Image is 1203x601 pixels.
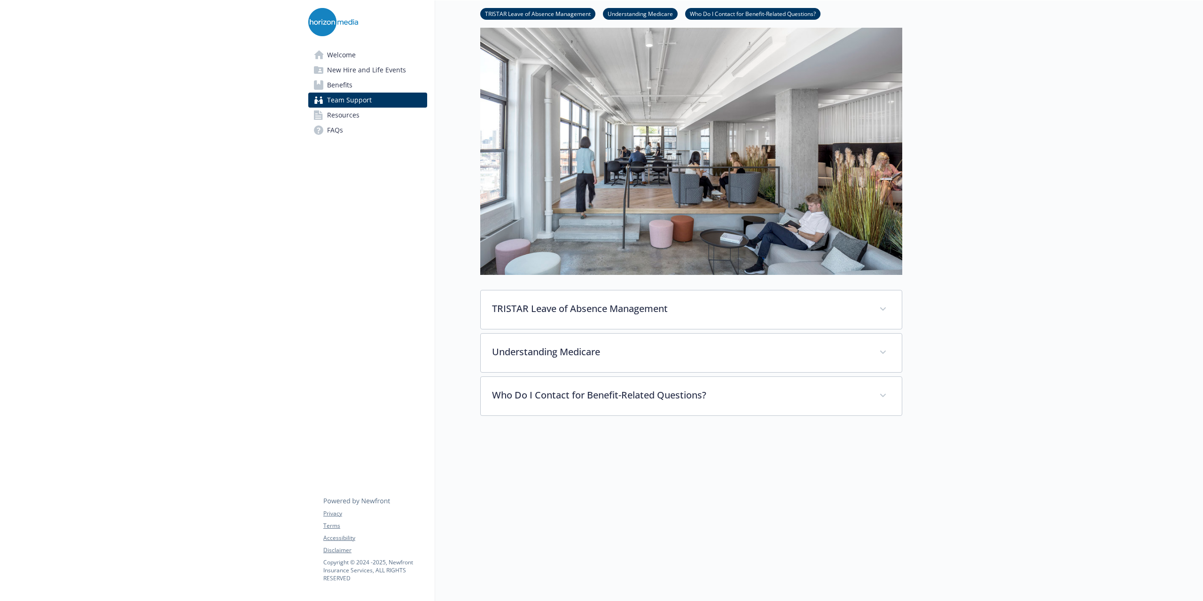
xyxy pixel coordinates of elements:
a: Benefits [308,78,427,93]
p: TRISTAR Leave of Absence Management [492,302,868,316]
a: Welcome [308,47,427,62]
a: Understanding Medicare [603,9,678,18]
span: New Hire and Life Events [327,62,406,78]
p: Copyright © 2024 - 2025 , Newfront Insurance Services, ALL RIGHTS RESERVED [323,558,427,582]
a: FAQs [308,123,427,138]
a: Terms [323,522,427,530]
span: Welcome [327,47,356,62]
span: FAQs [327,123,343,138]
a: New Hire and Life Events [308,62,427,78]
a: Accessibility [323,534,427,542]
p: Who Do I Contact for Benefit-Related Questions? [492,388,868,402]
div: Understanding Medicare [481,334,902,372]
a: Disclaimer [323,546,427,554]
div: Who Do I Contact for Benefit-Related Questions? [481,377,902,415]
a: Who Do I Contact for Benefit-Related Questions? [685,9,820,18]
div: TRISTAR Leave of Absence Management [481,290,902,329]
a: TRISTAR Leave of Absence Management [480,9,595,18]
a: Resources [308,108,427,123]
a: Team Support [308,93,427,108]
span: Team Support [327,93,372,108]
span: Benefits [327,78,352,93]
img: team support page banner [480,28,902,275]
p: Understanding Medicare [492,345,868,359]
span: Resources [327,108,359,123]
a: Privacy [323,509,427,518]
